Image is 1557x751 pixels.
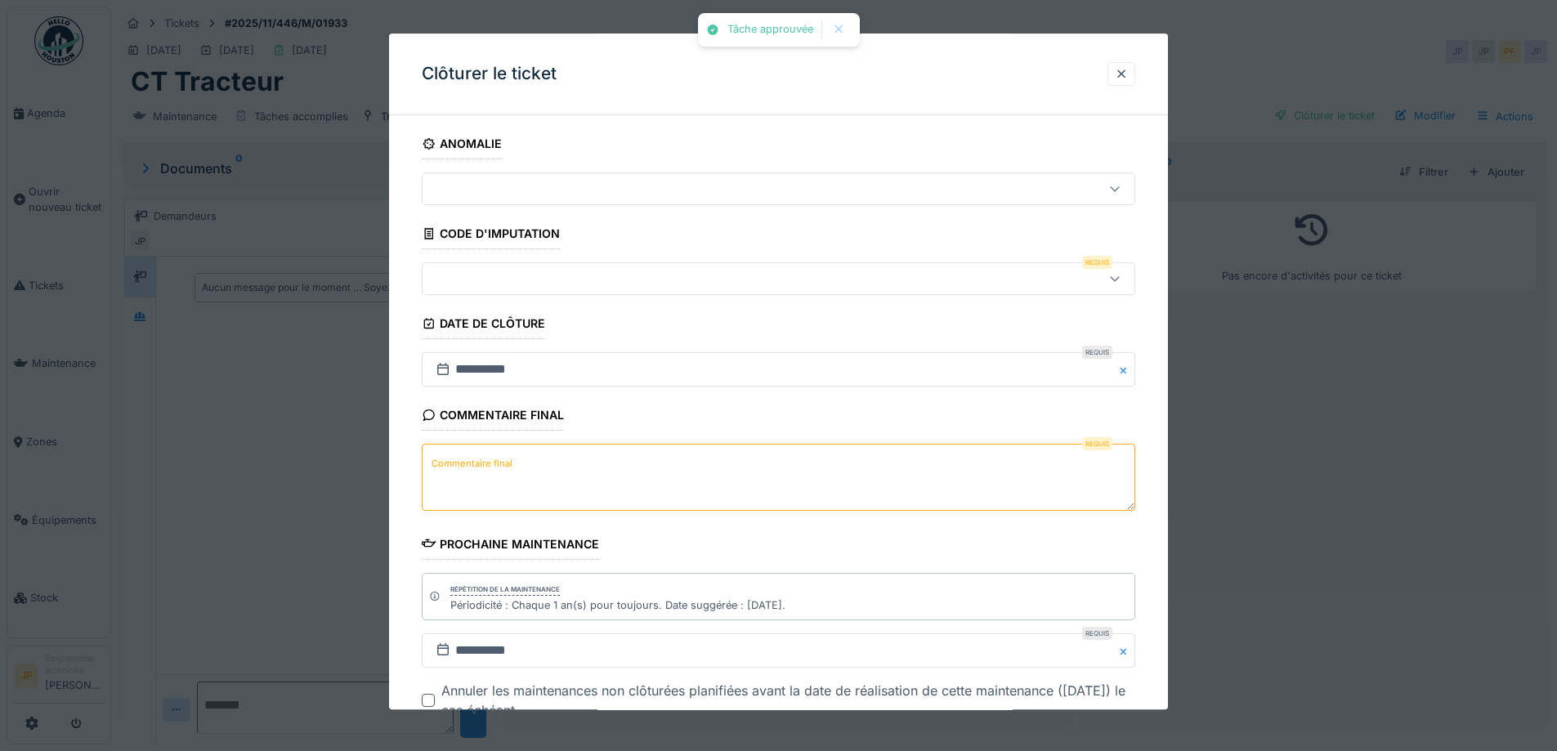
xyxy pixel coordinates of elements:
button: Close [1117,353,1135,387]
label: Commentaire final [428,454,516,474]
div: Répétition de la maintenance [450,584,560,596]
button: Close [1117,633,1135,668]
div: Requis [1082,346,1112,360]
div: Requis [1082,257,1112,270]
div: Requis [1082,627,1112,640]
div: Code d'imputation [422,221,560,249]
div: Date de clôture [422,312,545,340]
div: Tâche approuvée [727,23,813,37]
div: Annuler les maintenances non clôturées planifiées avant la date de réalisation de cette maintenan... [441,681,1135,720]
div: Prochaine maintenance [422,532,599,560]
div: Anomalie [422,132,502,159]
div: Commentaire final [422,404,564,431]
div: Périodicité : Chaque 1 an(s) pour toujours. Date suggérée : [DATE]. [450,597,785,613]
div: Requis [1082,438,1112,451]
h3: Clôturer le ticket [422,64,557,84]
